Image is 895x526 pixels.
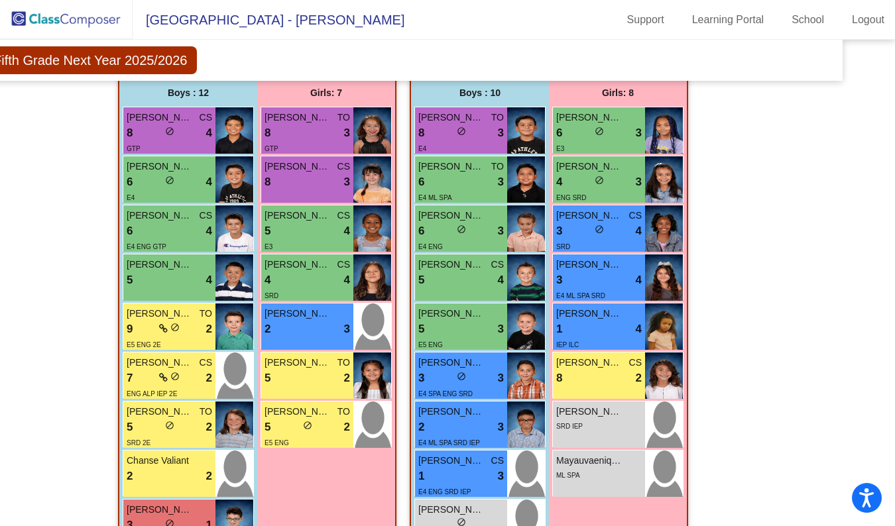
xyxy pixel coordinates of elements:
[556,243,570,250] span: SRD
[337,209,350,223] span: CS
[265,272,270,289] span: 4
[418,356,485,370] span: [PERSON_NAME]
[418,454,485,468] span: [PERSON_NAME]
[257,80,395,107] div: Girls: 7
[265,111,331,125] span: [PERSON_NAME]
[556,321,562,338] span: 1
[549,80,687,107] div: Girls: 8
[418,419,424,436] span: 2
[682,9,775,30] a: Learning Portal
[127,370,133,387] span: 7
[498,321,504,338] span: 3
[127,405,193,419] span: [PERSON_NAME]
[337,356,350,370] span: TO
[200,405,212,419] span: TO
[165,176,174,185] span: do_not_disturb_alt
[127,258,193,272] span: [PERSON_NAME]
[781,9,835,30] a: School
[556,160,623,174] span: [PERSON_NAME]
[265,145,278,152] span: GTP
[457,127,466,136] span: do_not_disturb_alt
[265,356,331,370] span: [PERSON_NAME]
[418,307,485,321] span: [PERSON_NAME]
[127,111,193,125] span: [PERSON_NAME]
[206,419,212,436] span: 2
[127,145,141,152] span: GTP
[200,209,212,223] span: CS
[595,176,604,185] span: do_not_disturb_alt
[418,405,485,419] span: [PERSON_NAME]
[491,111,504,125] span: TO
[344,272,350,289] span: 4
[418,321,424,338] span: 5
[127,454,193,468] span: Chanse Valiant
[265,125,270,142] span: 8
[498,174,504,191] span: 3
[127,390,177,397] span: ENG ALP IEP 2E
[457,225,466,234] span: do_not_disturb_alt
[206,272,212,289] span: 4
[337,160,350,174] span: CS
[629,356,642,370] span: CS
[165,421,174,430] span: do_not_disturb_alt
[491,160,504,174] span: TO
[265,174,270,191] span: 8
[206,321,212,338] span: 2
[119,80,257,107] div: Boys : 12
[265,160,331,174] span: [PERSON_NAME]
[265,243,272,250] span: E3
[127,321,133,338] span: 9
[127,439,150,447] span: SRD 2E
[556,174,562,191] span: 4
[418,194,452,201] span: E4 ML SPA
[556,194,587,201] span: ENG SRD
[127,223,133,240] span: 6
[418,439,480,447] span: E4 ML SPA SRD IEP
[265,258,331,272] span: [PERSON_NAME]
[636,223,642,240] span: 4
[127,194,135,201] span: E4
[418,174,424,191] span: 6
[636,321,642,338] span: 4
[411,80,549,107] div: Boys : 10
[556,258,623,272] span: [PERSON_NAME]
[595,127,604,136] span: do_not_disturb_alt
[200,356,212,370] span: CS
[200,111,212,125] span: CS
[265,223,270,240] span: 5
[344,174,350,191] span: 3
[418,145,426,152] span: E4
[265,292,278,299] span: SRD
[170,372,180,381] span: do_not_disturb_alt
[498,272,504,289] span: 4
[337,405,350,419] span: TO
[636,370,642,387] span: 2
[498,370,504,387] span: 3
[418,488,471,496] span: E4 ENG SRD IEP
[337,111,350,125] span: TO
[841,9,895,30] a: Logout
[418,125,424,142] span: 8
[127,307,193,321] span: [PERSON_NAME]
[556,454,623,468] span: Mayauvaenique [PERSON_NAME]
[457,372,466,381] span: do_not_disturb_alt
[556,223,562,240] span: 3
[418,258,485,272] span: [PERSON_NAME]
[127,243,166,250] span: E4 ENG GTP
[556,292,605,299] span: E4 ML SPA SRD
[127,209,193,223] span: [PERSON_NAME]
[418,111,485,125] span: [PERSON_NAME]
[206,370,212,387] span: 2
[200,307,212,321] span: TO
[418,223,424,240] span: 6
[265,209,331,223] span: [PERSON_NAME]
[418,468,424,485] span: 1
[206,125,212,142] span: 4
[127,503,193,517] span: [PERSON_NAME]
[418,160,485,174] span: [PERSON_NAME]
[165,127,174,136] span: do_not_disturb_alt
[344,370,350,387] span: 2
[556,370,562,387] span: 8
[265,419,270,436] span: 5
[127,356,193,370] span: [PERSON_NAME]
